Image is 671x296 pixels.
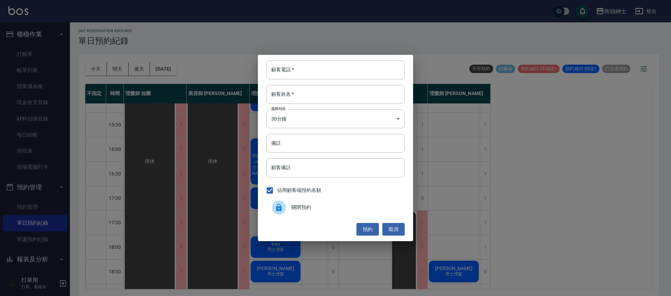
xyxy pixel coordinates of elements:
span: 佔用顧客端預約名額 [277,187,321,194]
div: 30分鐘 [266,109,405,128]
button: 預約 [356,223,379,236]
div: 關閉預約 [266,198,405,217]
label: 服務時長 [271,106,286,111]
span: 關閉預約 [291,204,399,211]
button: 取消 [382,223,405,236]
